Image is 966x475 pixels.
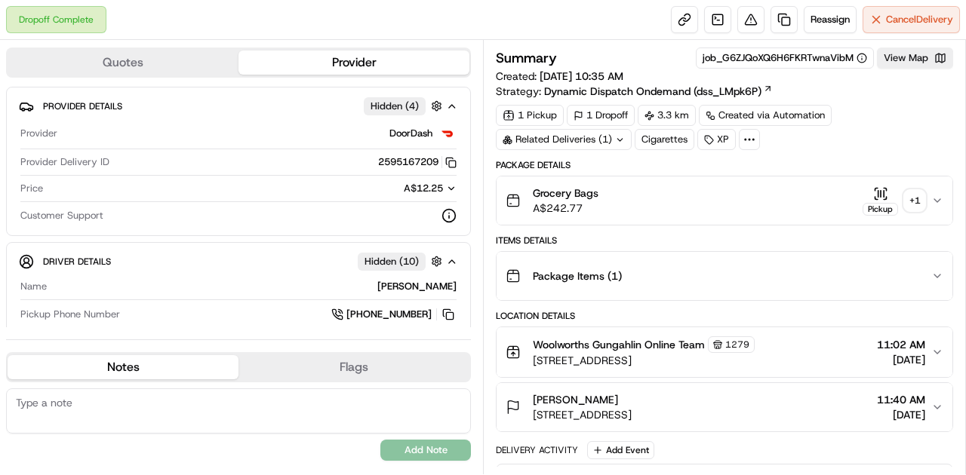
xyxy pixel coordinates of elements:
[904,190,925,211] div: + 1
[533,392,618,407] span: [PERSON_NAME]
[497,383,952,431] button: [PERSON_NAME][STREET_ADDRESS]11:40 AM[DATE]
[43,100,122,112] span: Provider Details
[863,203,898,216] div: Pickup
[863,186,898,216] button: Pickup
[20,280,47,293] span: Name
[804,6,857,33] button: Reassign
[53,280,457,293] div: [PERSON_NAME]
[811,13,850,26] span: Reassign
[533,201,598,216] span: A$242.77
[346,308,432,321] span: [PHONE_NUMBER]
[20,127,57,140] span: Provider
[496,234,953,247] div: Items Details
[877,392,925,407] span: 11:40 AM
[496,129,632,150] div: Related Deliveries (1)
[19,93,458,118] button: Provider DetailsHidden (4)
[496,105,564,126] div: 1 Pickup
[438,124,457,142] img: doordash_logo_v2.png
[638,105,696,126] div: 3.3 km
[8,51,238,75] button: Quotes
[540,69,623,83] span: [DATE] 10:35 AM
[533,353,755,368] span: [STREET_ADDRESS]
[20,308,120,321] span: Pickup Phone Number
[238,355,469,379] button: Flags
[364,97,446,115] button: Hidden (4)
[497,252,952,300] button: Package Items (1)
[863,186,925,216] button: Pickup+1
[877,407,925,422] span: [DATE]
[238,51,469,75] button: Provider
[877,337,925,352] span: 11:02 AM
[331,306,457,323] a: [PHONE_NUMBER]
[20,209,103,222] span: Customer Support
[544,84,773,99] a: Dynamic Dispatch Ondemand (dss_LMpk6P)
[496,84,773,99] div: Strategy:
[877,352,925,367] span: [DATE]
[43,256,111,268] span: Driver Details
[324,182,457,195] button: A$12.25
[497,327,952,377] button: Woolworths Gungahlin Online Team1279[STREET_ADDRESS]11:02 AM[DATE]
[725,339,749,351] span: 1279
[496,159,953,171] div: Package Details
[587,441,654,459] button: Add Event
[19,249,458,274] button: Driver DetailsHidden (10)
[378,155,457,169] button: 2595167209
[496,444,578,456] div: Delivery Activity
[496,51,557,65] h3: Summary
[365,255,419,268] span: Hidden ( 10 )
[635,129,694,150] div: Cigarettes
[496,310,953,322] div: Location Details
[389,127,432,140] span: DoorDash
[497,176,952,225] button: Grocery BagsA$242.77Pickup+1
[404,182,443,195] span: A$12.25
[877,47,953,69] button: View Map
[703,51,867,65] button: job_G6ZJQoXQ6H6FKRTwnaVibM
[8,355,238,379] button: Notes
[533,268,622,283] span: Package Items ( 1 )
[533,185,598,201] span: Grocery Bags
[697,129,736,150] div: XP
[863,6,960,33] button: CancelDelivery
[533,337,705,352] span: Woolworths Gungahlin Online Team
[699,105,832,126] a: Created via Automation
[567,105,635,126] div: 1 Dropoff
[544,84,761,99] span: Dynamic Dispatch Ondemand (dss_LMpk6P)
[20,182,43,195] span: Price
[358,252,446,271] button: Hidden (10)
[496,69,623,84] span: Created:
[371,100,419,113] span: Hidden ( 4 )
[20,155,109,169] span: Provider Delivery ID
[886,13,953,26] span: Cancel Delivery
[533,407,632,422] span: [STREET_ADDRESS]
